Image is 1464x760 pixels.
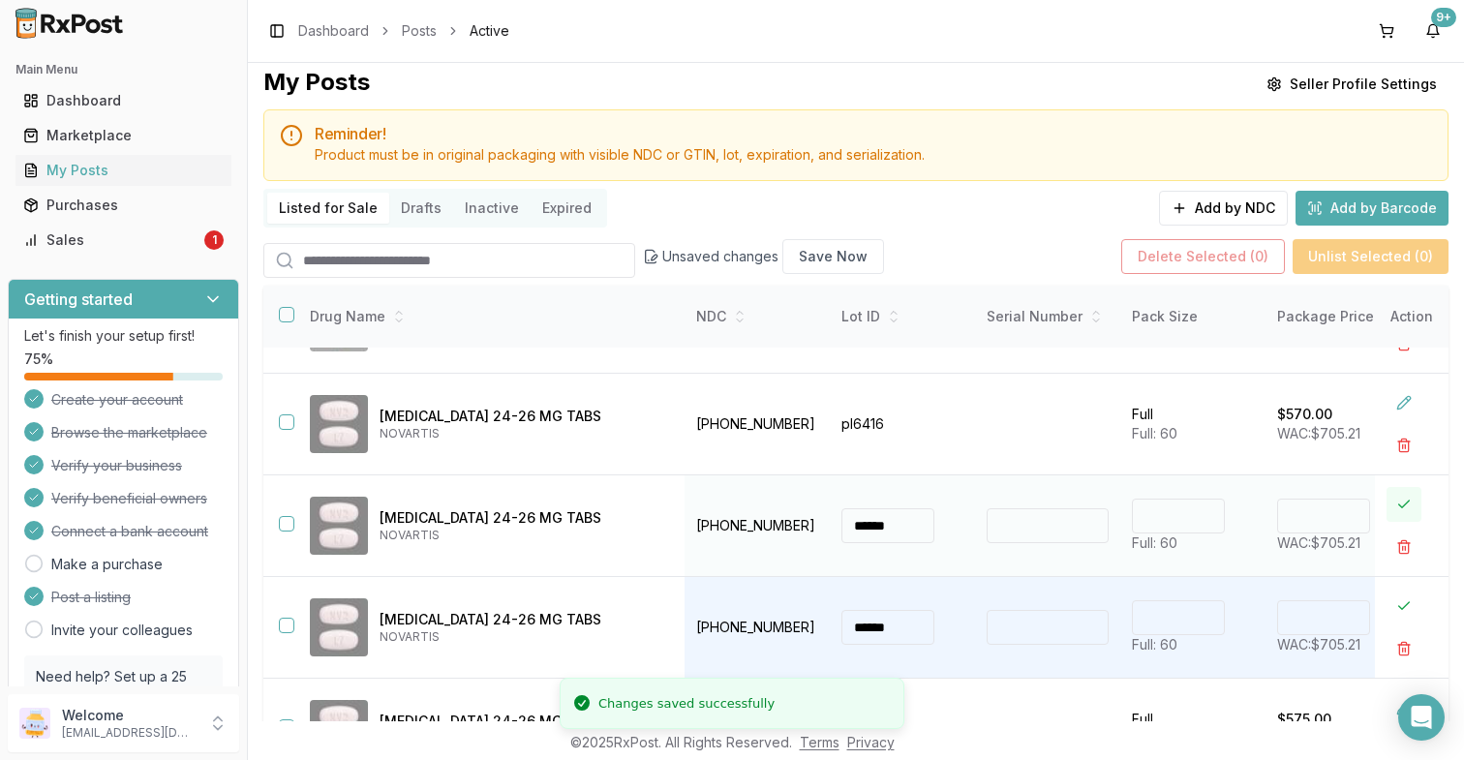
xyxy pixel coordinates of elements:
[1132,636,1177,653] span: Full: 60
[15,223,231,258] a: Sales1
[8,225,239,256] button: Sales1
[51,522,208,541] span: Connect a bank account
[1387,530,1421,564] button: Delete
[263,67,370,102] div: My Posts
[1277,534,1360,551] span: WAC: $705.21
[1255,67,1449,102] button: Seller Profile Settings
[470,21,509,41] span: Active
[15,188,231,223] a: Purchases
[782,239,884,274] button: Save Now
[51,588,131,607] span: Post a listing
[51,390,183,410] span: Create your account
[310,307,669,326] div: Drug Name
[1387,589,1421,623] button: Close
[8,85,239,116] button: Dashboard
[310,598,368,656] img: Entresto 24-26 MG TABS
[8,155,239,186] button: My Posts
[1277,405,1332,424] p: $570.00
[380,629,669,645] p: NOVARTIS
[1277,710,1331,729] p: $575.00
[51,489,207,508] span: Verify beneficial owners
[315,126,1432,141] h5: Reminder!
[643,239,884,274] div: Unsaved changes
[1277,425,1360,441] span: WAC: $705.21
[8,8,132,39] img: RxPost Logo
[51,621,193,640] a: Invite your colleagues
[1431,8,1456,27] div: 9+
[24,326,223,346] p: Let's finish your setup first!
[1132,534,1177,551] span: Full: 60
[696,307,818,326] div: NDC
[800,734,839,750] a: Terms
[1387,385,1421,420] button: Edit
[15,83,231,118] a: Dashboard
[8,190,239,221] button: Purchases
[1375,286,1449,349] th: Action
[62,725,197,741] p: [EMAIL_ADDRESS][DOMAIN_NAME]
[402,21,437,41] a: Posts
[685,577,830,679] td: [PHONE_NUMBER]
[1387,428,1421,463] button: Delete
[685,374,830,475] td: [PHONE_NUMBER]
[267,193,389,224] button: Listed for Sale
[51,555,163,574] a: Make a purchase
[298,21,509,41] nav: breadcrumb
[204,230,224,250] div: 1
[15,62,231,77] h2: Main Menu
[380,426,669,441] p: NOVARTIS
[389,193,453,224] button: Drafts
[1418,15,1449,46] button: 9+
[380,528,669,543] p: NOVARTIS
[380,407,669,426] p: [MEDICAL_DATA] 24-26 MG TABS
[841,307,963,326] div: Lot ID
[380,712,669,731] p: [MEDICAL_DATA] 24-26 MG TABS
[15,153,231,188] a: My Posts
[1159,191,1288,226] button: Add by NDC
[8,120,239,151] button: Marketplace
[987,307,1109,326] div: Serial Number
[1387,631,1421,666] button: Delete
[1120,374,1266,475] td: Full
[24,288,133,311] h3: Getting started
[1120,286,1266,349] th: Pack Size
[36,667,211,725] p: Need help? Set up a 25 minute call with our team to set up.
[51,456,182,475] span: Verify your business
[23,196,224,215] div: Purchases
[380,610,669,629] p: [MEDICAL_DATA] 24-26 MG TABS
[24,350,53,369] span: 75 %
[15,118,231,153] a: Marketplace
[310,700,368,758] img: Entresto 24-26 MG TABS
[830,374,975,475] td: pl6416
[23,230,200,250] div: Sales
[1277,636,1360,653] span: WAC: $705.21
[62,706,197,725] p: Welcome
[315,145,1432,165] div: Product must be in original packaging with visible NDC or GTIN, lot, expiration, and serialization.
[1387,487,1421,522] button: Close
[310,395,368,453] img: Entresto 24-26 MG TABS
[51,423,207,442] span: Browse the marketplace
[685,475,830,577] td: [PHONE_NUMBER]
[380,508,669,528] p: [MEDICAL_DATA] 24-26 MG TABS
[1132,425,1177,441] span: Full: 60
[1296,191,1449,226] button: Add by Barcode
[1277,307,1399,326] div: Package Price
[1387,690,1421,725] button: Edit
[847,734,895,750] a: Privacy
[19,708,50,739] img: User avatar
[598,694,775,714] div: Changes saved successfully
[298,21,369,41] a: Dashboard
[531,193,603,224] button: Expired
[23,161,224,180] div: My Posts
[23,91,224,110] div: Dashboard
[23,126,224,145] div: Marketplace
[453,193,531,224] button: Inactive
[310,497,368,555] img: Entresto 24-26 MG TABS
[1398,694,1445,741] div: Open Intercom Messenger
